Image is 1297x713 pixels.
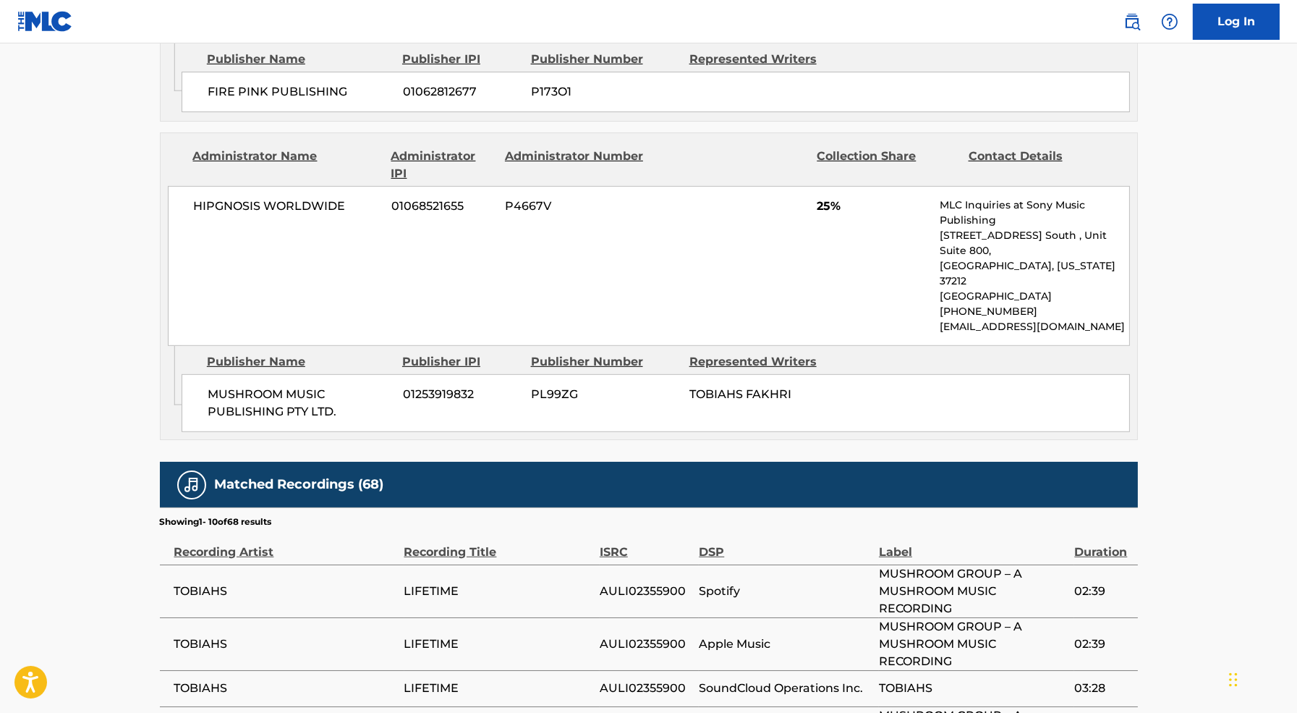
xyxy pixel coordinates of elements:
[600,680,692,697] span: AULI02355900
[404,583,592,600] span: LIFETIME
[940,319,1128,334] p: [EMAIL_ADDRESS][DOMAIN_NAME]
[174,583,397,600] span: TOBIAHS
[402,51,520,68] div: Publisher IPI
[699,636,872,653] span: Apple Music
[505,198,645,215] span: P4667V
[600,528,692,561] div: ISRC
[689,353,837,371] div: Represented Writers
[879,680,1067,697] span: TOBIAHS
[531,51,679,68] div: Publisher Number
[404,528,592,561] div: Recording Title
[600,636,692,653] span: AULI02355900
[402,353,520,371] div: Publisher IPI
[1118,7,1147,36] a: Public Search
[1074,583,1130,600] span: 02:39
[531,353,679,371] div: Publisher Number
[817,198,929,215] span: 25%
[879,565,1067,617] span: MUSHROOM GROUP – A MUSHROOM MUSIC RECORDING
[689,51,837,68] div: Represented Writers
[689,387,791,401] span: TOBIAHS FAKHRI
[505,148,645,182] div: Administrator Number
[403,386,520,403] span: 01253919832
[940,198,1128,228] p: MLC Inquiries at Sony Music Publishing
[1074,680,1130,697] span: 03:28
[699,680,872,697] span: SoundCloud Operations Inc.
[17,11,73,32] img: MLC Logo
[879,528,1067,561] div: Label
[183,476,200,494] img: Matched Recordings
[969,148,1109,182] div: Contact Details
[600,583,692,600] span: AULI02355900
[1123,13,1141,30] img: search
[174,528,397,561] div: Recording Artist
[940,289,1128,304] p: [GEOGRAPHIC_DATA]
[403,83,520,101] span: 01062812677
[1161,13,1178,30] img: help
[1193,4,1280,40] a: Log In
[404,636,592,653] span: LIFETIME
[160,515,272,528] p: Showing 1 - 10 of 68 results
[531,83,679,101] span: P173O1
[817,148,957,182] div: Collection Share
[207,353,391,371] div: Publisher Name
[940,304,1128,319] p: [PHONE_NUMBER]
[531,386,679,403] span: PL99ZG
[391,198,494,215] span: 01068521655
[215,476,384,493] h5: Matched Recordings (68)
[940,228,1128,258] p: [STREET_ADDRESS] South , Unit Suite 800,
[940,258,1128,289] p: [GEOGRAPHIC_DATA], [US_STATE] 37212
[699,583,872,600] span: Spotify
[391,148,494,182] div: Administrator IPI
[208,83,392,101] span: FIRE PINK PUBLISHING
[1229,658,1238,701] div: Drag
[699,528,872,561] div: DSP
[1074,636,1130,653] span: 02:39
[208,386,392,421] span: MUSHROOM MUSIC PUBLISHING PTY LTD.
[404,680,592,697] span: LIFETIME
[193,148,380,182] div: Administrator Name
[194,198,381,215] span: HIPGNOSIS WORLDWIDE
[879,618,1067,670] span: MUSHROOM GROUP – A MUSHROOM MUSIC RECORDING
[1155,7,1184,36] div: Help
[1225,644,1297,713] iframe: Chat Widget
[174,636,397,653] span: TOBIAHS
[174,680,397,697] span: TOBIAHS
[1074,528,1130,561] div: Duration
[207,51,391,68] div: Publisher Name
